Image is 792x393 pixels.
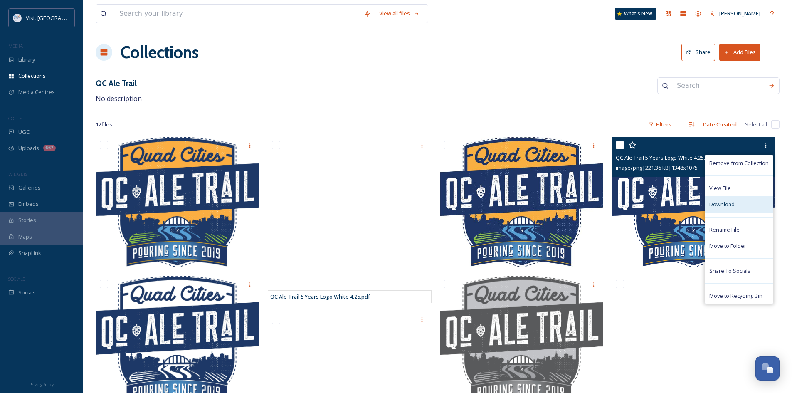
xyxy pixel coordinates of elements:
span: Visit [GEOGRAPHIC_DATA] [26,14,90,22]
span: MEDIA [8,43,23,49]
span: Media Centres [18,88,55,96]
h3: QC Ale Trail [96,77,142,89]
span: QC Ale Trail 5 Years Logo White 4.25.pdf [270,293,370,300]
span: Privacy Policy [30,382,54,387]
div: Filters [644,116,676,133]
span: Select all [745,121,767,129]
span: Share To Socials [709,267,750,275]
span: Socials [18,289,36,297]
button: Add Files [719,44,760,61]
span: Galleries [18,184,41,192]
span: 12 file s [96,121,112,129]
img: QC Ale Trail 5 Years Logo White 4.25.png [612,137,775,267]
span: SnapLink [18,249,41,257]
img: QC Ale Trail 5 Years Logo White 4.25.jpg [440,137,604,267]
span: Uploads [18,144,39,152]
span: Move to Folder [709,242,746,250]
span: Embeds [18,200,39,208]
span: Download [709,200,735,208]
span: COLLECT [8,115,26,121]
span: Move to Recycling Bin [709,292,762,300]
span: Rename File [709,226,740,234]
button: Open Chat [755,356,780,381]
span: QC Ale Trail 5 Years Logo White 4.25.png [616,154,715,161]
span: [PERSON_NAME] [719,10,760,17]
span: image/png | 221.36 kB | 1348 x 1075 [616,164,698,171]
input: Search your library [115,5,360,23]
span: View File [709,184,731,192]
img: QC Ale Trail 5 Years Logo White 4.25.eps [96,137,259,267]
span: No description [96,94,142,103]
div: 667 [43,145,56,151]
span: Library [18,56,35,64]
div: Date Created [699,116,741,133]
span: UGC [18,128,30,136]
span: Stories [18,216,36,224]
span: SOCIALS [8,276,25,282]
a: Privacy Policy [30,379,54,389]
a: View all files [375,5,424,22]
input: Search [673,77,764,95]
button: Share [681,44,715,61]
span: Remove from Collection [709,159,769,167]
a: What's New [615,8,656,20]
span: Collections [18,72,46,80]
img: QCCVB_VISIT_vert_logo_4c_tagline_122019.svg [13,14,22,22]
span: Maps [18,233,32,241]
a: Collections [121,40,199,65]
span: WIDGETS [8,171,27,177]
a: [PERSON_NAME] [706,5,765,22]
